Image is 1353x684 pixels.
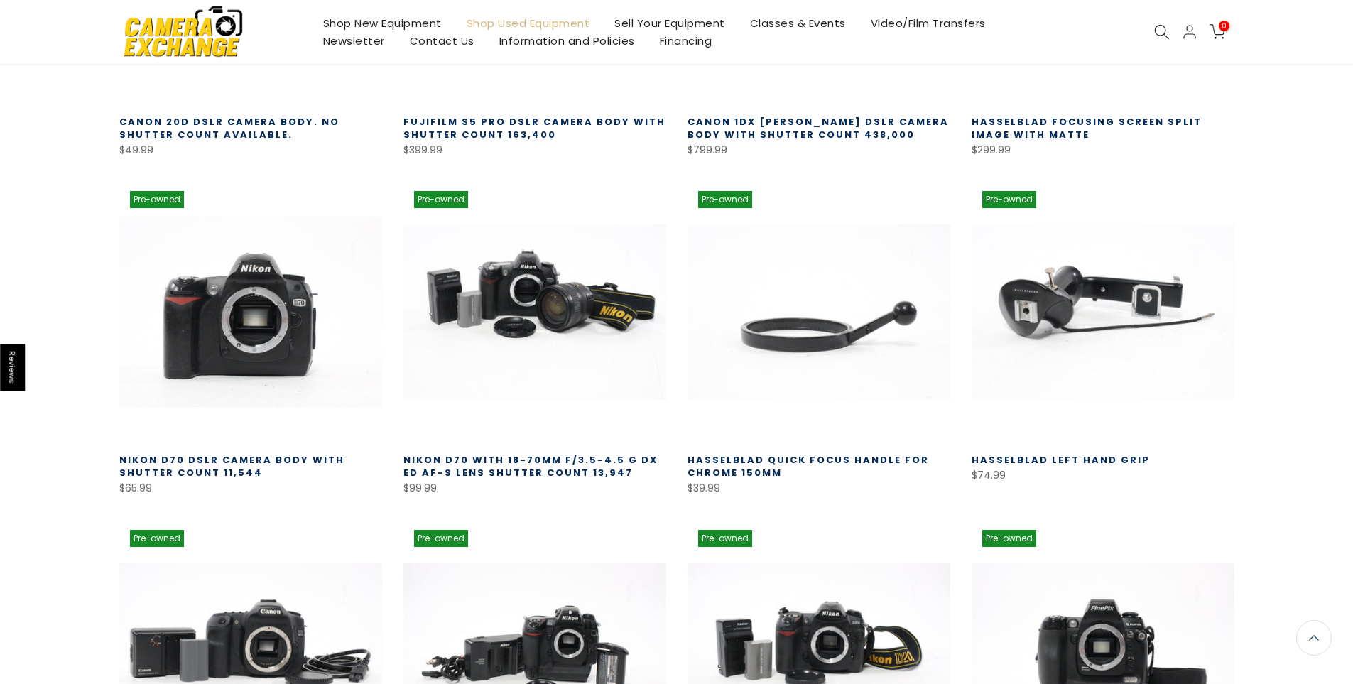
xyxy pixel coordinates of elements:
[403,115,665,141] a: Fujifilm S5 Pro DSLR Camera Body with Shutter Count 163,400
[119,141,382,159] div: $49.99
[858,14,998,32] a: Video/Film Transfers
[647,32,724,50] a: Financing
[119,453,344,479] a: Nikon D70 DSLR Camera Body with Shutter Count 11,544
[972,141,1234,159] div: $299.99
[602,14,738,32] a: Sell Your Equipment
[688,479,950,497] div: $39.99
[403,141,666,159] div: $399.99
[972,115,1202,141] a: Hasselblad Focusing Screen Split Image with Matte
[972,453,1150,467] a: Hasselblad Left Hand Grip
[310,32,397,50] a: Newsletter
[403,453,658,479] a: Nikon D70 with 18-70mm f/3.5-4.5 G DX ED AF-S Lens Shutter Count 13,947
[1219,21,1229,31] span: 0
[972,467,1234,484] div: $74.99
[397,32,487,50] a: Contact Us
[1296,620,1332,656] a: Back to the top
[737,14,858,32] a: Classes & Events
[403,479,666,497] div: $99.99
[310,14,454,32] a: Shop New Equipment
[119,115,339,141] a: Canon 20D DSLR Camera Body. No Shutter Count Available.
[454,14,602,32] a: Shop Used Equipment
[1210,24,1225,40] a: 0
[487,32,647,50] a: Information and Policies
[688,141,950,159] div: $799.99
[688,453,929,479] a: Hasselblad Quick Focus Handle for Chrome 150mm
[688,115,949,141] a: Canon 1DX [PERSON_NAME] DSLR Camera Body with Shutter Count 438,000
[119,479,382,497] div: $65.99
